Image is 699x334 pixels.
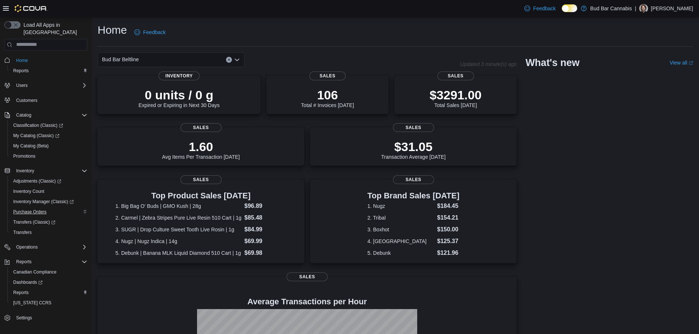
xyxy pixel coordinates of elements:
[244,237,286,246] dd: $69.99
[10,131,62,140] a: My Catalog (Classic)
[116,249,241,257] dt: 5. Debunk | Banana MLK Liquid Diamond 510 Cart | 1g
[13,153,36,159] span: Promotions
[13,257,34,266] button: Reports
[381,139,446,154] p: $31.05
[16,168,34,174] span: Inventory
[143,29,165,36] span: Feedback
[10,152,39,161] a: Promotions
[10,197,87,206] span: Inventory Manager (Classic)
[13,96,87,105] span: Customers
[7,176,90,186] a: Adjustments (Classic)
[590,4,632,13] p: Bud Bar Cannabis
[244,249,286,257] dd: $69.98
[16,98,37,103] span: Customers
[689,61,693,65] svg: External link
[10,278,87,287] span: Dashboards
[10,218,58,227] a: Transfers (Classic)
[367,191,459,200] h3: Top Brand Sales [DATE]
[13,199,74,205] span: Inventory Manager (Classic)
[131,25,168,40] a: Feedback
[10,228,87,237] span: Transfers
[13,257,87,266] span: Reports
[13,122,63,128] span: Classification (Classic)
[10,278,45,287] a: Dashboards
[13,111,34,120] button: Catalog
[10,152,87,161] span: Promotions
[393,175,434,184] span: Sales
[430,88,482,102] p: $3291.00
[103,297,511,306] h4: Average Transactions per Hour
[7,131,90,141] a: My Catalog (Classic)
[10,187,47,196] a: Inventory Count
[10,268,59,276] a: Canadian Compliance
[116,202,241,210] dt: 1. Big Bag O' Buds | GMO Kush | 28g
[13,243,87,252] span: Operations
[287,272,328,281] span: Sales
[635,4,636,13] p: |
[13,269,57,275] span: Canadian Compliance
[7,66,90,76] button: Reports
[244,202,286,210] dd: $96.89
[139,88,220,102] p: 0 units / 0 g
[1,166,90,176] button: Inventory
[10,298,54,307] a: [US_STATE] CCRS
[1,110,90,120] button: Catalog
[244,225,286,234] dd: $84.99
[301,88,354,102] p: 106
[533,5,556,12] span: Feedback
[367,214,434,221] dt: 2. Tribal
[13,300,51,306] span: [US_STATE] CCRS
[7,207,90,217] button: Purchase Orders
[460,61,517,67] p: Updated 3 minute(s) ago
[7,197,90,207] a: Inventory Manager (Classic)
[7,227,90,238] button: Transfers
[159,71,200,80] span: Inventory
[13,188,44,194] span: Inventory Count
[10,228,34,237] a: Transfers
[13,81,87,90] span: Users
[381,139,446,160] div: Transaction Average [DATE]
[244,213,286,222] dd: $85.48
[367,249,434,257] dt: 5. Debunk
[7,287,90,298] button: Reports
[10,298,87,307] span: Washington CCRS
[116,191,287,200] h3: Top Product Sales [DATE]
[98,23,127,37] h1: Home
[234,57,240,63] button: Open list of options
[13,219,55,225] span: Transfers (Classic)
[651,4,693,13] p: [PERSON_NAME]
[7,151,90,161] button: Promotions
[367,202,434,210] dt: 1. Nugz
[13,313,35,322] a: Settings
[10,66,87,75] span: Reports
[13,290,29,296] span: Reports
[10,288,32,297] a: Reports
[13,56,31,65] a: Home
[301,88,354,108] div: Total # Invoices [DATE]
[162,139,240,160] div: Avg Items Per Transaction [DATE]
[10,142,52,150] a: My Catalog (Beta)
[437,225,459,234] dd: $150.00
[1,312,90,323] button: Settings
[437,213,459,222] dd: $154.21
[437,202,459,210] dd: $184.45
[13,143,49,149] span: My Catalog (Beta)
[21,21,87,36] span: Load All Apps in [GEOGRAPHIC_DATA]
[1,95,90,106] button: Customers
[13,166,87,175] span: Inventory
[181,123,222,132] span: Sales
[10,288,87,297] span: Reports
[639,4,648,13] div: Doug W
[181,175,222,184] span: Sales
[430,88,482,108] div: Total Sales [DATE]
[13,230,32,235] span: Transfers
[7,267,90,277] button: Canadian Compliance
[13,166,37,175] button: Inventory
[10,208,87,216] span: Purchase Orders
[16,82,28,88] span: Users
[437,237,459,246] dd: $125.37
[562,4,577,12] input: Dark Mode
[16,58,28,63] span: Home
[367,238,434,245] dt: 4. [GEOGRAPHIC_DATA]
